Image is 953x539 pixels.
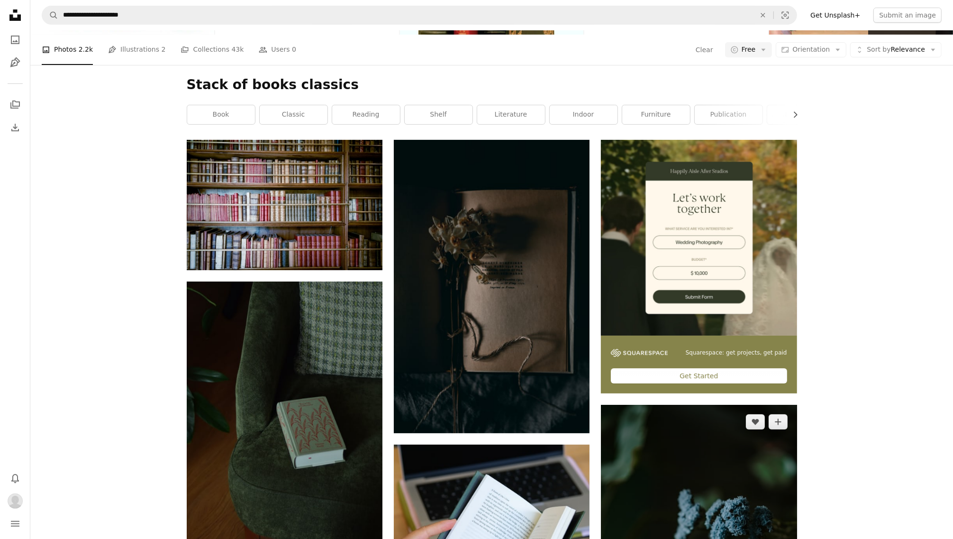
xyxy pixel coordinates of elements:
[42,6,797,25] form: Find visuals sitewide
[187,140,382,270] img: a large collection of books on shelves
[187,201,382,209] a: a large collection of books on shelves
[6,492,25,511] button: Profile
[187,76,797,93] h1: Stack of books classics
[231,44,244,55] span: 43k
[850,42,942,57] button: Sort byRelevance
[776,42,846,57] button: Orientation
[259,35,296,65] a: Users 0
[767,105,835,124] a: bookcase
[187,105,255,124] a: book
[873,8,942,23] button: Submit an image
[187,424,382,432] a: a book sitting on top of a green chair
[769,414,788,429] button: Add to Collection
[695,42,714,57] button: Clear
[394,282,590,291] a: a book with a bunch of flowers on top of it
[6,514,25,533] button: Menu
[394,140,590,433] img: a book with a bunch of flowers on top of it
[6,95,25,114] a: Collections
[8,493,23,509] img: Avatar of user J Ditter
[260,105,327,124] a: classic
[108,35,165,65] a: Illustrations 2
[6,469,25,488] button: Notifications
[405,105,472,124] a: shelf
[611,368,787,384] div: Get Started
[622,105,690,124] a: furniture
[787,105,797,124] button: scroll list to the right
[181,35,244,65] a: Collections 43k
[792,46,830,53] span: Orientation
[601,140,797,394] a: Squarespace: get projects, get paidGet Started
[162,44,166,55] span: 2
[611,349,668,357] img: file-1747939142011-51e5cc87e3c9
[774,6,797,24] button: Visual search
[725,42,772,57] button: Free
[601,140,797,336] img: file-1747939393036-2c53a76c450aimage
[695,105,762,124] a: publication
[332,105,400,124] a: reading
[292,44,296,55] span: 0
[6,30,25,49] a: Photos
[867,46,890,53] span: Sort by
[753,6,773,24] button: Clear
[686,349,787,357] span: Squarespace: get projects, get paid
[867,45,925,55] span: Relevance
[6,6,25,27] a: Home — Unsplash
[550,105,617,124] a: indoor
[6,118,25,137] a: Download History
[42,6,58,24] button: Search Unsplash
[477,105,545,124] a: literature
[805,8,866,23] a: Get Unsplash+
[746,414,765,429] button: Like
[742,45,756,55] span: Free
[6,53,25,72] a: Illustrations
